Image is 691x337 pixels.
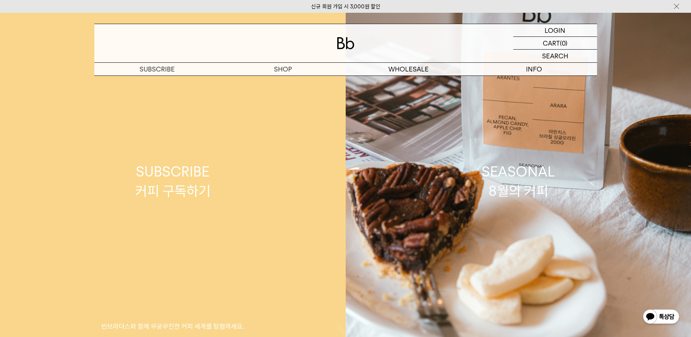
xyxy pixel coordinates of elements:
p: WHOLESALE [346,63,471,75]
p: INFO [471,63,597,75]
p: LOGIN [545,24,565,36]
p: (0) [560,37,568,49]
p: CART [543,37,560,49]
img: 카카오톡 채널 1:1 채팅 버튼 [642,309,680,326]
div: SEASONAL 8월의 커피 [482,162,555,201]
a: SUBSCRIBE [94,63,220,75]
a: CART (0) [513,37,597,50]
a: LOGIN [513,24,597,37]
a: 신규 회원 가입 시 3,000원 할인 [311,3,380,10]
div: SUBSCRIBE 커피 구독하기 [135,162,211,201]
p: SEARCH [542,50,568,62]
a: SHOP [220,63,346,75]
img: 로고 [337,37,354,49]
